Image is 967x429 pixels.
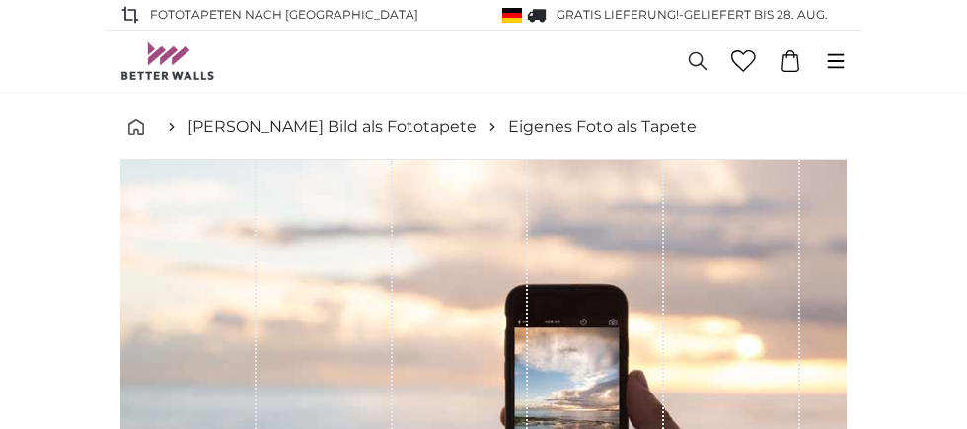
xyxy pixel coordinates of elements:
[684,7,828,22] span: Geliefert bis 28. Aug.
[120,96,847,160] nav: breadcrumbs
[502,8,522,23] img: Deutschland
[557,7,679,22] span: GRATIS Lieferung!
[679,7,828,22] span: -
[508,115,697,139] a: Eigenes Foto als Tapete
[150,6,418,24] span: Fototapeten nach [GEOGRAPHIC_DATA]
[187,115,477,139] a: [PERSON_NAME] Bild als Fototapete
[120,42,215,80] img: Betterwalls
